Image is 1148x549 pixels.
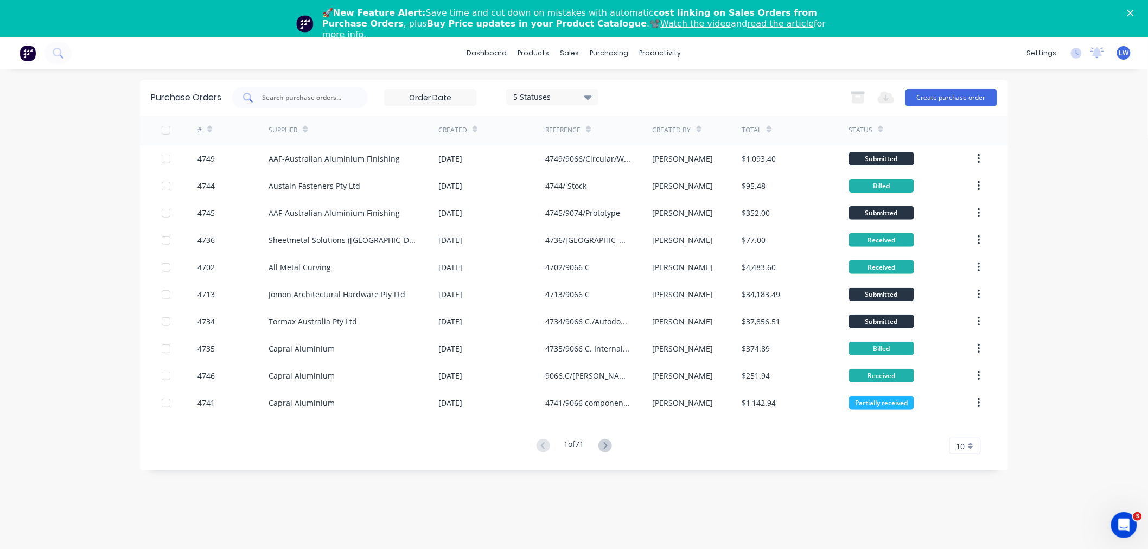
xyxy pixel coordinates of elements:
div: Close [1127,10,1138,16]
div: Created By [653,125,691,135]
div: Submitted [849,315,914,328]
div: $4,483.60 [742,261,776,273]
div: 4702 [197,261,215,273]
input: Search purchase orders... [261,92,351,103]
div: [DATE] [438,370,462,381]
div: Partially received [849,396,914,410]
div: Submitted [849,206,914,220]
div: AAF-Australian Aluminium Finishing [269,153,400,164]
div: Submitted [849,152,914,165]
div: 9066.C/[PERSON_NAME] glazing component [545,370,630,381]
iframe: Intercom live chat [1111,512,1137,538]
div: 4745/9074/Prototype [545,207,620,219]
div: products [513,45,555,61]
div: Reference [545,125,581,135]
div: $95.48 [742,180,766,191]
div: Received [849,369,914,382]
div: [PERSON_NAME] [653,316,713,327]
div: [PERSON_NAME] [653,397,713,408]
div: productivity [634,45,687,61]
b: Buy Price updates in your Product Catalogue [427,18,647,29]
div: $1,093.40 [742,153,776,164]
div: 5 Statuses [514,92,591,103]
div: 4713/9066 C [545,289,590,300]
div: [PERSON_NAME] [653,261,713,273]
div: [PERSON_NAME] [653,180,713,191]
img: Factory [20,45,36,61]
div: Purchase Orders [151,91,221,104]
div: [PERSON_NAME] [653,234,713,246]
div: 4749/9066/Circular/WCC [545,153,630,164]
div: 4734 [197,316,215,327]
div: [DATE] [438,207,462,219]
div: Jomon Architectural Hardware Pty Ltd [269,289,405,300]
div: Billed [849,179,914,193]
div: [DATE] [438,261,462,273]
div: 4702/9066 C [545,261,590,273]
div: # [197,125,202,135]
div: Capral Aluminium [269,370,335,381]
div: 4741/9066 components + Extrusions [545,397,630,408]
div: sales [555,45,585,61]
img: Profile image for Team [296,15,314,33]
div: 4713 [197,289,215,300]
div: 4745 [197,207,215,219]
a: read the article [748,18,814,29]
div: Capral Aluminium [269,343,335,354]
a: Watch the video [661,18,731,29]
div: Status [849,125,873,135]
div: Billed [849,342,914,355]
div: [DATE] [438,234,462,246]
div: $34,183.49 [742,289,780,300]
div: Sheetmetal Solutions ([GEOGRAPHIC_DATA]) Pty Ltd [269,234,417,246]
input: Order Date [385,90,476,106]
div: Created [438,125,467,135]
div: $37,856.51 [742,316,780,327]
div: 4735 [197,343,215,354]
div: AAF-Australian Aluminium Finishing [269,207,400,219]
span: 10 [956,441,965,452]
div: 4736/[GEOGRAPHIC_DATA][DEMOGRAPHIC_DATA] [545,234,630,246]
span: LW [1119,48,1129,58]
div: Supplier [269,125,297,135]
div: [PERSON_NAME] [653,289,713,300]
div: [PERSON_NAME] [653,153,713,164]
div: [DATE] [438,343,462,354]
div: 4734/9066 C./Autodoors [545,316,630,327]
div: $1,142.94 [742,397,776,408]
div: 4749 [197,153,215,164]
div: [PERSON_NAME] [653,370,713,381]
div: [DATE] [438,316,462,327]
div: 4736 [197,234,215,246]
span: 3 [1133,512,1142,521]
div: Received [849,233,914,247]
button: Create purchase order [905,89,997,106]
div: 4741 [197,397,215,408]
div: $77.00 [742,234,766,246]
div: 4744/ Stock [545,180,586,191]
div: All Metal Curving [269,261,331,273]
div: [PERSON_NAME] [653,207,713,219]
div: settings [1022,45,1062,61]
div: 1 of 71 [564,438,584,454]
b: cost linking on Sales Orders from Purchase Orders [322,8,817,29]
div: $251.94 [742,370,770,381]
div: [DATE] [438,397,462,408]
div: $374.89 [742,343,770,354]
div: 4744 [197,180,215,191]
b: New Feature Alert: [333,8,426,18]
div: Received [849,260,914,274]
div: [DATE] [438,180,462,191]
div: Capral Aluminium [269,397,335,408]
div: Total [742,125,761,135]
div: 4735/9066 C. Internal Curved Window [545,343,630,354]
div: [DATE] [438,153,462,164]
div: Submitted [849,288,914,301]
div: 4746 [197,370,215,381]
div: purchasing [585,45,634,61]
div: Austain Fasteners Pty Ltd [269,180,360,191]
div: Tormax Australia Pty Ltd [269,316,357,327]
div: [PERSON_NAME] [653,343,713,354]
div: $352.00 [742,207,770,219]
div: 🚀 Save time and cut down on mistakes with automatic , plus .📽️ and for more info. [322,8,834,40]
